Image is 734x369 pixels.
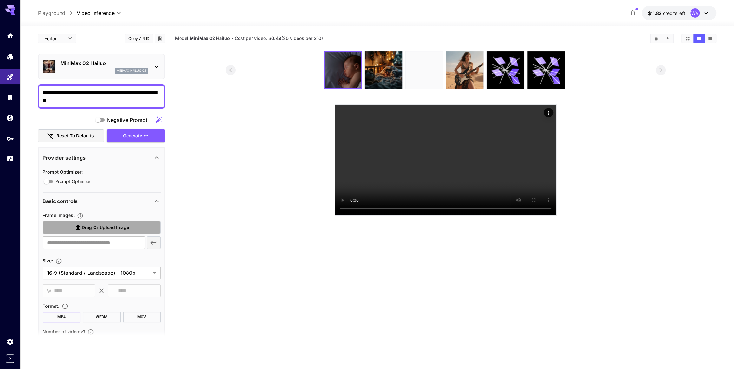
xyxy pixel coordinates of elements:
[682,34,693,43] button: Show videos in grid view
[6,52,14,60] div: Models
[43,312,80,322] button: MP4
[75,213,86,219] button: Upload frame images.
[44,35,64,42] span: Editor
[325,52,361,88] img: yO1lHQAAAAZJREFUAwC5q+AHwy++sAAAAABJRU5ErkJggg==
[43,169,83,175] span: Prompt Optimizer :
[107,116,147,124] span: Negative Prompt
[648,10,663,16] span: $11.82
[77,9,115,17] span: Video Inference
[6,73,14,81] div: Playground
[59,303,71,309] button: Choose the file format for the output video.
[693,34,705,43] button: Show videos in video view
[43,150,161,165] div: Provider settings
[43,303,59,309] span: Format :
[123,312,161,322] button: MOV
[60,59,148,67] p: MiniMax 02 Hailuo
[690,8,700,18] div: WV
[38,9,77,17] nav: breadcrumb
[112,287,115,294] span: H
[123,132,142,140] span: Generate
[6,338,14,346] div: Settings
[55,178,92,185] span: Prompt Optimizer
[6,135,14,142] div: API Keys
[43,57,161,76] div: MiniMax 02 Hailuominimax_hailuo_02
[47,287,51,294] span: W
[43,197,78,205] p: Basic controls
[235,36,323,41] span: Cost per video: $ (20 videos per $10)
[125,34,153,43] button: Copy AIR ID
[43,221,161,234] label: Drag or upload image
[6,114,14,122] div: Wallet
[83,312,121,322] button: WEBM
[651,34,662,43] button: Clear videos
[47,269,150,277] span: 16:9 (Standard / Landscape) - 1080p
[705,34,716,43] button: Show videos in list view
[107,129,165,142] button: Generate
[544,108,553,117] div: Actions
[82,224,129,232] span: Drag or upload image
[663,10,685,16] span: credits left
[405,51,443,89] img: 98CKTMAAAABklEQVQDAGeiCcH3zmS1AAAAAElFTkSuQmCC
[38,129,104,142] button: Reset to defaults
[6,32,14,40] div: Home
[648,10,685,16] div: $11.82026
[157,35,163,42] button: Add to library
[175,36,230,41] span: Model:
[650,34,674,43] div: Clear videosDownload All
[43,258,53,263] span: Size :
[271,36,281,41] b: 0.49
[38,9,65,17] a: Playground
[53,258,64,264] button: Adjust the dimensions of the generated image by specifying its width and height in pixels, or sel...
[43,213,75,218] span: Frame Images :
[681,34,716,43] div: Show videos in grid viewShow videos in video viewShow videos in list view
[6,155,14,163] div: Usage
[662,34,673,43] button: Download All
[365,51,402,89] img: ssVIZAAAABklEQVQDANWFKZz96bsqAAAAAElFTkSuQmCC
[43,194,161,209] div: Basic controls
[190,36,230,41] b: MiniMax 02 Hailuo
[6,354,14,363] button: Expand sidebar
[6,93,14,101] div: Library
[43,154,86,161] p: Provider settings
[117,69,146,73] p: minimax_hailuo_02
[642,6,716,20] button: $11.82026WV
[232,35,233,42] p: ·
[446,51,483,89] img: HDudSAAAABklEQVQDALOA3yqFi4GcAAAAAElFTkSuQmCC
